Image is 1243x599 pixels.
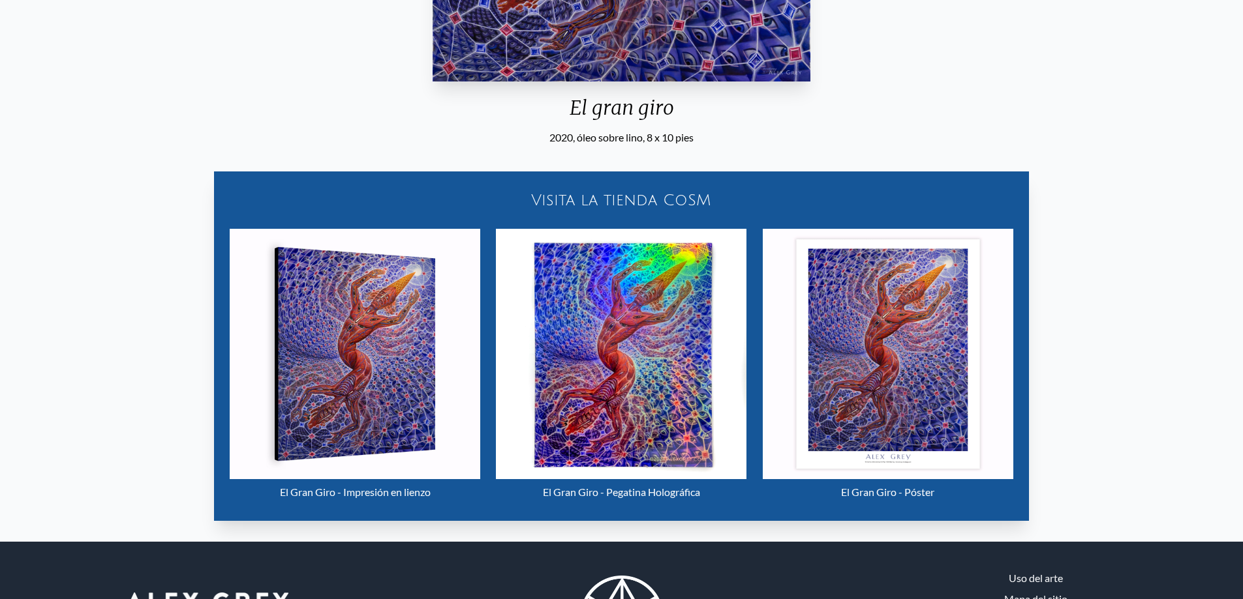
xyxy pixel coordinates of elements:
font: Uso del arte [1009,572,1063,584]
a: El Gran Giro - Impresión en lienzo [230,229,480,505]
font: Visita la tienda CoSM [531,192,711,209]
a: Visita la tienda CoSM [222,179,1021,221]
font: El Gran Giro - Pegatina Holográfica [543,486,700,498]
img: El Gran Giro - Impresión en lienzo [230,229,480,479]
font: El gran giro [570,95,674,120]
font: El Gran Giro - Impresión en lienzo [280,486,431,498]
font: El Gran Giro - Póster [841,486,934,498]
img: El Gran Giro - Póster [763,229,1013,479]
a: El Gran Giro - Pegatina Holográfica [496,229,746,505]
font: 2020, óleo sobre lino, 8 x 10 pies [549,131,694,143]
img: El Gran Giro - Pegatina Holográfica [496,229,746,479]
a: Uso del arte [1009,570,1063,586]
a: El Gran Giro - Póster [763,229,1013,505]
